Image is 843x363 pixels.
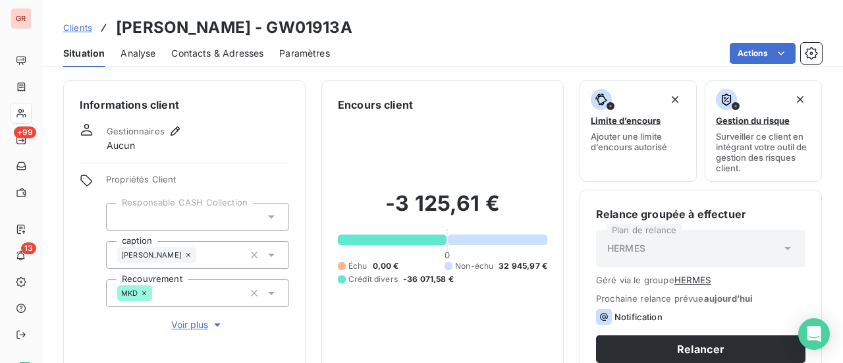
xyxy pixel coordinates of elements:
h6: Informations client [80,97,289,113]
h2: -3 125,61 € [338,190,547,230]
h3: [PERSON_NAME] - GW01913A [116,16,352,40]
input: Ajouter une valeur [152,287,163,299]
span: Surveiller ce client en intégrant votre outil de gestion des risques client. [716,131,811,173]
span: Échu [348,260,367,272]
h6: Encours client [338,97,413,113]
a: Clients [63,21,92,34]
span: Gestion du risque [716,115,790,126]
button: HERMES [674,275,711,285]
span: aujourd’hui [704,293,753,304]
span: +99 [14,126,36,138]
span: Notification [614,312,663,322]
div: GR [11,8,32,29]
span: Propriétés Client [106,174,289,192]
span: HERMES [607,242,645,255]
span: Paramètres [279,47,330,60]
span: 32 945,97 € [499,260,547,272]
span: 0,00 € [373,260,399,272]
button: Voir plus [106,318,289,332]
span: 0 [445,250,450,260]
span: Contacts & Adresses [171,47,263,60]
h6: Relance groupée à effectuer [596,206,805,222]
span: Gestionnaires [107,126,165,136]
span: [PERSON_NAME] [121,251,182,259]
span: -36 071,58 € [403,273,454,285]
button: Limite d’encoursAjouter une limite d’encours autorisé [580,80,697,182]
span: Clients [63,22,92,33]
span: Prochaine relance prévue [596,293,805,304]
button: Gestion du risqueSurveiller ce client en intégrant votre outil de gestion des risques client. [705,80,822,182]
span: 13 [21,242,36,254]
span: Analyse [121,47,155,60]
a: +99 [11,129,31,150]
span: Non-échu [455,260,493,272]
input: Ajouter une valeur [117,211,128,223]
span: Géré via le groupe [596,275,805,285]
button: Relancer [596,335,805,363]
span: Ajouter une limite d’encours autorisé [591,131,686,152]
span: MKD [121,289,138,297]
button: Actions [730,43,796,64]
span: Situation [63,47,105,60]
span: Aucun [107,139,135,152]
span: Crédit divers [348,273,398,285]
span: Voir plus [171,318,224,331]
span: Limite d’encours [591,115,661,126]
input: Ajouter une valeur [196,249,207,261]
div: Open Intercom Messenger [798,318,830,350]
